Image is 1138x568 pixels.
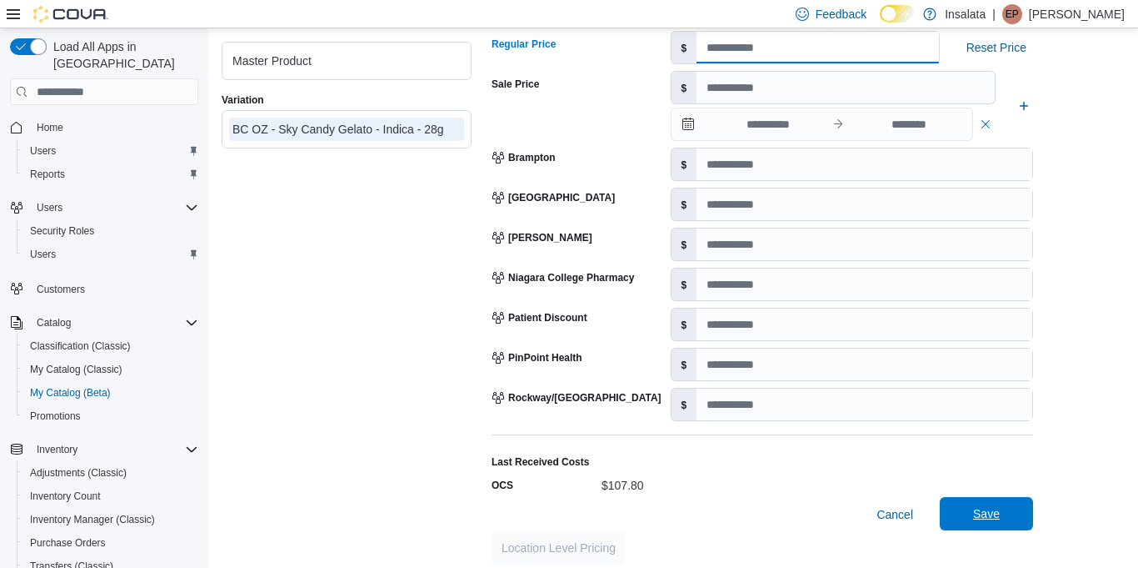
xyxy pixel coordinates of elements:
span: Save [973,505,1000,522]
label: $ [671,269,697,300]
button: Inventory Count [17,485,205,508]
div: Master Product [232,53,461,69]
span: Inventory Count [30,490,101,503]
button: Reports [17,163,205,186]
span: Feedback [816,6,866,23]
button: Catalog [3,311,205,334]
span: Security Roles [23,221,198,241]
label: Sale Price [492,78,539,91]
p: Insalata [945,4,986,24]
span: Cancel [876,506,913,523]
a: Inventory Manager (Classic) [23,510,162,530]
a: Inventory Count [23,486,107,506]
div: Elizabeth Portillo [1002,4,1022,24]
label: $ [671,148,697,180]
span: Promotions [23,406,198,426]
div: $107.80 [601,472,825,492]
span: Classification (Classic) [23,336,198,356]
a: Home [30,118,70,138]
p: | [992,4,996,24]
button: Inventory [30,440,84,460]
span: Customers [37,283,85,296]
span: Purchase Orders [23,533,198,553]
div: Niagara College Pharmacy [492,271,634,284]
div: BC OZ - Sky Candy Gelato - Indica - 28g [232,121,461,138]
div: [PERSON_NAME] [492,231,592,244]
span: EP [1006,4,1019,24]
span: Users [30,198,198,218]
button: Inventory [3,438,205,461]
div: [GEOGRAPHIC_DATA] [492,191,615,204]
span: Users [30,248,56,261]
button: Users [30,198,69,218]
span: Inventory Manager (Classic) [23,510,198,530]
span: Promotions [30,410,81,423]
span: My Catalog (Classic) [30,363,122,376]
a: Adjustments (Classic) [23,463,133,483]
button: My Catalog (Classic) [17,358,205,381]
button: Classification (Classic) [17,334,205,358]
span: Purchase Orders [30,536,106,550]
button: Users [17,139,205,163]
span: Users [30,144,56,158]
label: $ [671,389,697,420]
label: Last Received Costs [492,455,589,469]
button: Home [3,115,205,139]
a: Purchase Orders [23,533,112,553]
label: $ [671,309,697,340]
span: Home [37,121,63,134]
button: Save [940,497,1033,530]
span: Security Roles [30,224,94,238]
div: Rockway/[GEOGRAPHIC_DATA] [492,391,661,405]
span: Reports [30,168,65,181]
label: $ [671,72,697,103]
label: $ [671,188,697,220]
span: Catalog [37,316,71,329]
a: Users [23,141,62,161]
img: Cova [33,6,108,23]
div: Regular Price [492,38,556,51]
label: $ [671,32,697,63]
svg: to [831,118,845,131]
button: Cancel [870,498,920,531]
button: Promotions [17,405,205,428]
span: Catalog [30,313,198,333]
button: Users [17,243,205,266]
button: Purchase Orders [17,531,205,555]
span: My Catalog (Beta) [30,386,111,400]
div: Brampton [492,151,556,164]
a: Promotions [23,406,87,426]
input: Press the down key to open a popover containing a calendar. [705,108,832,140]
span: Users [23,244,198,264]
span: My Catalog (Classic) [23,359,198,380]
div: Patient Discount [492,311,587,324]
button: Inventory Manager (Classic) [17,508,205,531]
input: Dark Mode [880,5,915,23]
span: Reports [23,164,198,184]
button: Security Roles [17,219,205,243]
span: Classification (Classic) [30,339,131,353]
span: Home [30,117,198,138]
span: Load All Apps in [GEOGRAPHIC_DATA] [47,38,198,72]
span: Inventory [30,440,198,460]
button: Adjustments (Classic) [17,461,205,485]
a: Users [23,244,62,264]
span: Inventory Count [23,486,198,506]
a: Reports [23,164,72,184]
label: Variation [222,93,264,107]
a: Security Roles [23,221,101,241]
button: Reset Price [960,31,1033,64]
span: Location Level Pricing [502,540,616,556]
div: PinPoint Health [492,351,582,364]
a: Customers [30,279,92,299]
a: My Catalog (Beta) [23,383,117,403]
span: Reset Price [966,39,1026,56]
span: Adjustments (Classic) [30,466,127,480]
a: My Catalog (Classic) [23,359,129,380]
button: Catalog [30,313,77,333]
span: Users [37,201,62,214]
span: Inventory Manager (Classic) [30,513,155,526]
a: Classification (Classic) [23,336,137,356]
label: OCS [492,479,513,492]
